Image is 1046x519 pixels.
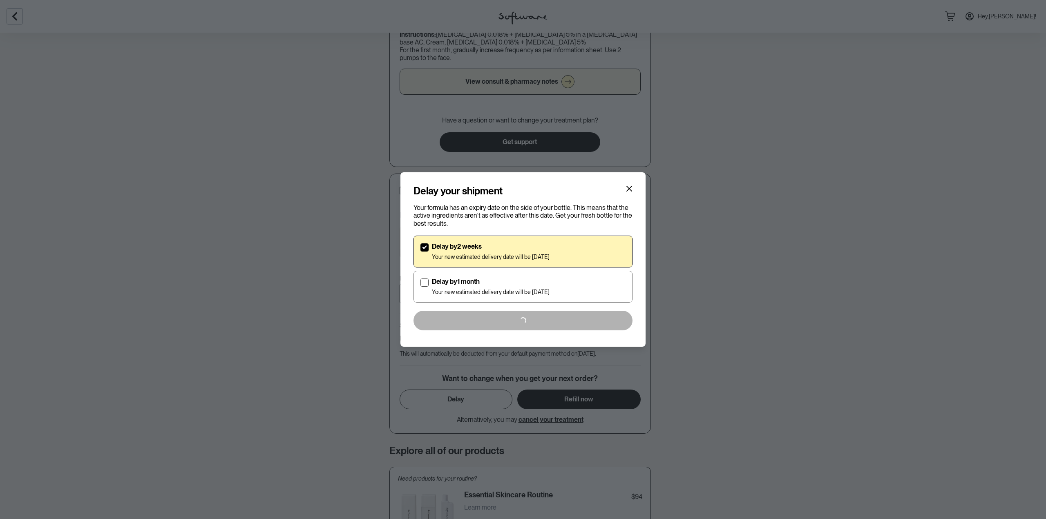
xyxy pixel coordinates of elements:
[432,254,550,261] p: Your new estimated delivery date will be [DATE]
[623,182,636,195] button: Close
[432,243,550,250] p: Delay by 2 weeks
[432,289,550,296] p: Your new estimated delivery date will be [DATE]
[413,204,633,227] p: Your formula has an expiry date on the side of your bottle. This means that the active ingredient...
[432,278,550,285] p: Delay by 1 month
[413,185,503,197] h4: Delay your shipment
